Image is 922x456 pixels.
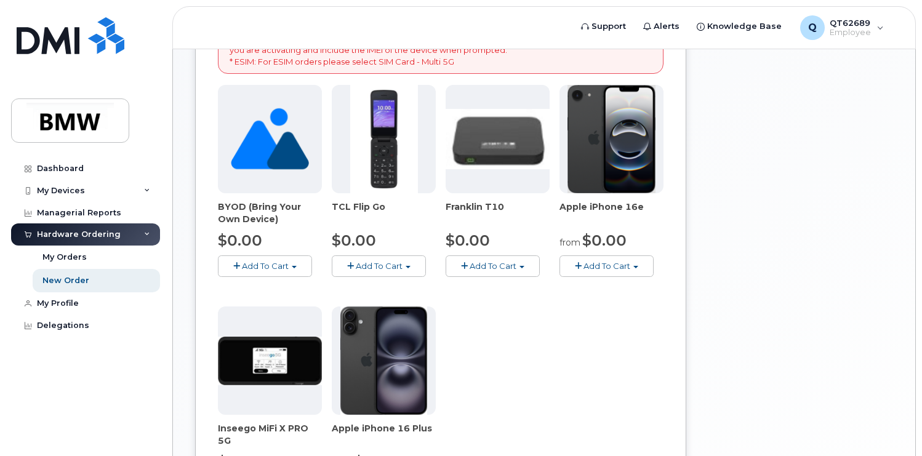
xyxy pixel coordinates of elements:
span: Add To Cart [356,261,403,271]
div: Franklin T10 [446,201,550,225]
button: Add To Cart [332,255,426,277]
span: Support [591,20,626,33]
img: iphone16e.png [567,85,656,193]
span: Employee [830,28,871,38]
button: Add To Cart [218,255,312,277]
img: t10.jpg [446,109,550,169]
a: Support [572,14,635,39]
img: cut_small_inseego_5G.jpg [218,337,322,385]
span: Add To Cart [242,261,289,271]
span: Add To Cart [583,261,630,271]
button: Add To Cart [559,255,654,277]
img: iphone_16_plus.png [340,306,427,415]
a: Knowledge Base [688,14,790,39]
img: TCL_FLIP_MODE.jpg [350,85,418,193]
div: Apple iPhone 16e [559,201,663,225]
img: no_image_found-2caef05468ed5679b831cfe6fc140e25e0c280774317ffc20a367ab7fd17291e.png [231,85,309,193]
iframe: Messenger Launcher [868,402,913,447]
div: QT62689 [792,15,892,40]
span: QT62689 [830,18,871,28]
button: Add To Cart [446,255,540,277]
span: $0.00 [446,231,490,249]
span: Alerts [654,20,679,33]
a: Alerts [635,14,688,39]
span: $0.00 [332,231,376,249]
span: Q [808,20,817,35]
span: Knowledge Base [707,20,782,33]
div: Inseego MiFi X PRO 5G [218,422,322,447]
div: TCL Flip Go [332,201,436,225]
small: from [559,237,580,248]
span: $0.00 [218,231,262,249]
span: $0.00 [582,231,627,249]
div: BYOD (Bring Your Own Device) [218,201,322,225]
span: Add To Cart [470,261,516,271]
div: Apple iPhone 16 Plus [332,422,436,447]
